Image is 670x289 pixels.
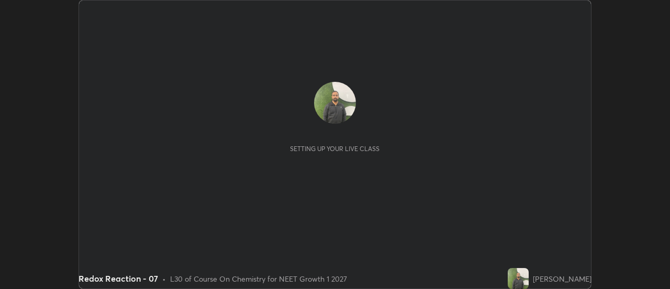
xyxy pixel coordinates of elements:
div: • [162,273,166,284]
div: Redox Reaction - 07 [79,272,158,285]
img: ac796851681f4a6fa234867955662471.jpg [508,268,529,289]
div: [PERSON_NAME] [533,273,591,284]
div: L30 of Course On Chemistry for NEET Growth 1 2027 [170,273,347,284]
div: Setting up your live class [290,145,379,153]
img: ac796851681f4a6fa234867955662471.jpg [314,82,356,124]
